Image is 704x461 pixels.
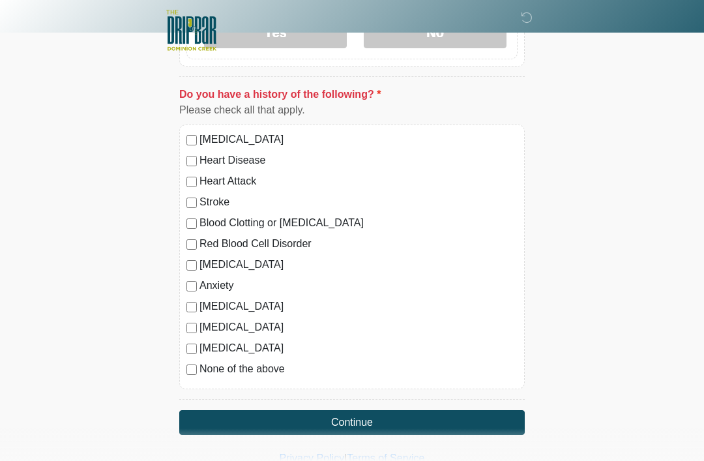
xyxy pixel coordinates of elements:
[199,299,518,314] label: [MEDICAL_DATA]
[186,302,197,312] input: [MEDICAL_DATA]
[179,410,525,435] button: Continue
[186,156,197,166] input: Heart Disease
[199,340,518,356] label: [MEDICAL_DATA]
[186,177,197,187] input: Heart Attack
[186,323,197,333] input: [MEDICAL_DATA]
[166,10,216,53] img: The DRIPBaR - San Antonio Dominion Creek Logo
[199,278,518,293] label: Anxiety
[199,173,518,189] label: Heart Attack
[186,218,197,229] input: Blood Clotting or [MEDICAL_DATA]
[199,257,518,273] label: [MEDICAL_DATA]
[199,215,518,231] label: Blood Clotting or [MEDICAL_DATA]
[186,364,197,375] input: None of the above
[186,198,197,208] input: Stroke
[199,361,518,377] label: None of the above
[186,135,197,145] input: [MEDICAL_DATA]
[186,239,197,250] input: Red Blood Cell Disorder
[186,260,197,271] input: [MEDICAL_DATA]
[186,344,197,354] input: [MEDICAL_DATA]
[186,281,197,291] input: Anxiety
[199,132,518,147] label: [MEDICAL_DATA]
[199,320,518,335] label: [MEDICAL_DATA]
[199,236,518,252] label: Red Blood Cell Disorder
[199,153,518,168] label: Heart Disease
[179,102,525,118] div: Please check all that apply.
[199,194,518,210] label: Stroke
[179,87,381,102] label: Do you have a history of the following?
